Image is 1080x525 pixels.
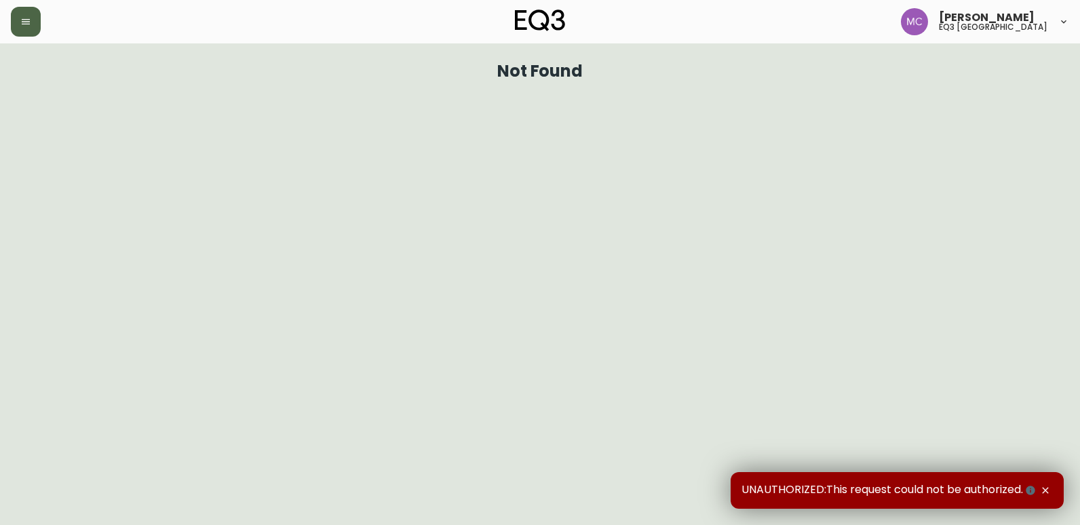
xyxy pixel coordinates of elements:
[939,12,1035,23] span: [PERSON_NAME]
[515,9,565,31] img: logo
[497,65,583,77] h1: Not Found
[939,23,1047,31] h5: eq3 [GEOGRAPHIC_DATA]
[901,8,928,35] img: 6dbdb61c5655a9a555815750a11666cc
[741,483,1038,498] span: UNAUTHORIZED:This request could not be authorized.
